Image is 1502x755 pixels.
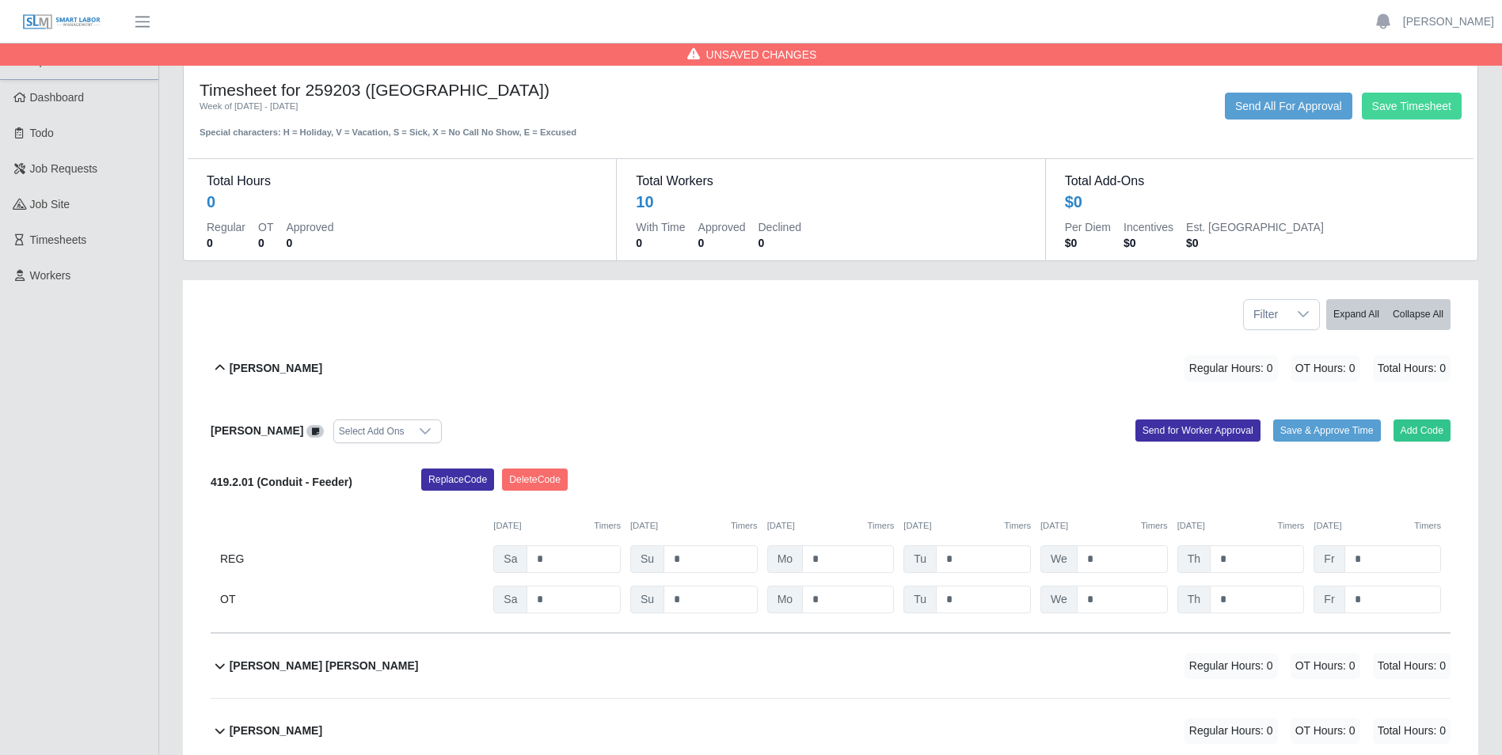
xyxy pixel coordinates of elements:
[211,424,303,437] b: [PERSON_NAME]
[211,634,1451,698] button: [PERSON_NAME] [PERSON_NAME] Regular Hours: 0 OT Hours: 0 Total Hours: 0
[30,233,87,246] span: Timesheets
[493,586,527,613] span: Sa
[1177,519,1305,533] div: [DATE]
[1177,545,1211,573] span: Th
[1386,299,1451,330] button: Collapse All
[230,360,322,377] b: [PERSON_NAME]
[1040,519,1168,533] div: [DATE]
[868,519,895,533] button: Timers
[1141,519,1168,533] button: Timers
[1291,718,1360,744] span: OT Hours: 0
[630,545,664,573] span: Su
[1225,93,1352,120] button: Send All For Approval
[1135,419,1261,442] button: Send for Worker Approval
[767,545,803,573] span: Mo
[630,586,664,613] span: Su
[903,586,937,613] span: Tu
[1273,419,1381,442] button: Save & Approve Time
[30,91,85,104] span: Dashboard
[1414,519,1441,533] button: Timers
[1314,519,1441,533] div: [DATE]
[1065,219,1111,235] dt: Per Diem
[30,162,98,175] span: Job Requests
[1124,235,1173,251] dd: $0
[1004,519,1031,533] button: Timers
[207,191,215,213] div: 0
[258,219,273,235] dt: OT
[1184,653,1278,679] span: Regular Hours: 0
[1186,235,1324,251] dd: $0
[1373,718,1451,744] span: Total Hours: 0
[502,469,568,491] button: DeleteCode
[22,13,101,31] img: SLM Logo
[1278,519,1305,533] button: Timers
[698,235,746,251] dd: 0
[1362,93,1462,120] button: Save Timesheet
[1326,299,1386,330] button: Expand All
[200,113,712,139] div: Special characters: H = Holiday, V = Vacation, S = Sick, X = No Call No Show, E = Excused
[1177,586,1211,613] span: Th
[767,519,895,533] div: [DATE]
[30,198,70,211] span: job site
[1124,219,1173,235] dt: Incentives
[1244,300,1287,329] span: Filter
[230,723,322,739] b: [PERSON_NAME]
[1314,545,1344,573] span: Fr
[258,235,273,251] dd: 0
[200,100,712,113] div: Week of [DATE] - [DATE]
[286,235,333,251] dd: 0
[630,519,758,533] div: [DATE]
[286,219,333,235] dt: Approved
[1291,355,1360,381] span: OT Hours: 0
[207,172,597,191] dt: Total Hours
[1291,653,1360,679] span: OT Hours: 0
[636,191,653,213] div: 10
[1394,419,1451,442] button: Add Code
[1065,172,1454,191] dt: Total Add-Ons
[30,127,54,139] span: Todo
[759,235,801,251] dd: 0
[636,219,685,235] dt: With Time
[706,47,817,63] span: Unsaved Changes
[1186,219,1324,235] dt: Est. [GEOGRAPHIC_DATA]
[30,269,71,282] span: Workers
[1326,299,1451,330] div: bulk actions
[493,545,527,573] span: Sa
[334,420,409,442] div: Select Add Ons
[230,658,419,674] b: [PERSON_NAME] [PERSON_NAME]
[759,219,801,235] dt: Declined
[1373,355,1451,381] span: Total Hours: 0
[220,586,484,613] div: OT
[211,476,352,488] b: 419.2.01 (Conduit - Feeder)
[493,519,621,533] div: [DATE]
[200,80,712,100] h4: Timesheet for 259203 ([GEOGRAPHIC_DATA])
[1040,545,1078,573] span: We
[306,424,324,437] a: View/Edit Notes
[207,219,245,235] dt: Regular
[1314,586,1344,613] span: Fr
[421,469,494,491] button: ReplaceCode
[636,235,685,251] dd: 0
[636,172,1025,191] dt: Total Workers
[731,519,758,533] button: Timers
[1040,586,1078,613] span: We
[1184,718,1278,744] span: Regular Hours: 0
[1065,235,1111,251] dd: $0
[207,235,245,251] dd: 0
[1403,13,1494,30] a: [PERSON_NAME]
[698,219,746,235] dt: Approved
[903,519,1031,533] div: [DATE]
[1065,191,1082,213] div: $0
[767,586,803,613] span: Mo
[594,519,621,533] button: Timers
[1184,355,1278,381] span: Regular Hours: 0
[220,545,484,573] div: REG
[1373,653,1451,679] span: Total Hours: 0
[903,545,937,573] span: Tu
[211,336,1451,400] button: [PERSON_NAME] Regular Hours: 0 OT Hours: 0 Total Hours: 0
